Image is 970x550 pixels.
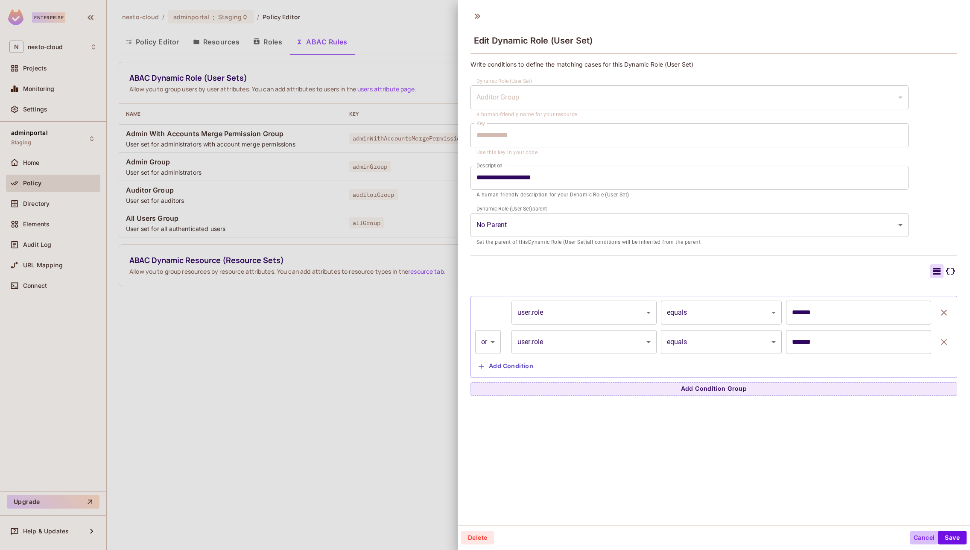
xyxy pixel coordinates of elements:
p: Set the parent of this Dynamic Role (User Set) all conditions will be inherited from the parent [476,238,903,247]
div: equals [661,330,782,354]
label: Key [476,120,485,127]
div: user.role [511,330,657,354]
button: Delete [461,531,494,544]
label: Dynamic Role (User Set) [476,77,532,85]
button: Add Condition Group [470,382,957,396]
button: Save [938,531,967,544]
p: Write conditions to define the matching cases for this Dynamic Role (User Set) [470,60,957,68]
p: Use this key in your code. [476,149,903,157]
p: A human-friendly description for your Dynamic Role (User Set) [476,191,903,199]
span: Edit Dynamic Role (User Set) [474,35,593,46]
p: a human-friendly name for your resource [476,111,903,119]
div: equals [661,301,782,325]
button: Cancel [910,531,938,544]
button: Add Condition [475,360,537,373]
label: Description [476,162,503,169]
div: or [475,330,501,354]
div: Without label [470,213,909,237]
label: Dynamic Role (User Set) parent [476,205,547,212]
div: user.role [511,301,657,325]
div: Without label [470,85,909,109]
